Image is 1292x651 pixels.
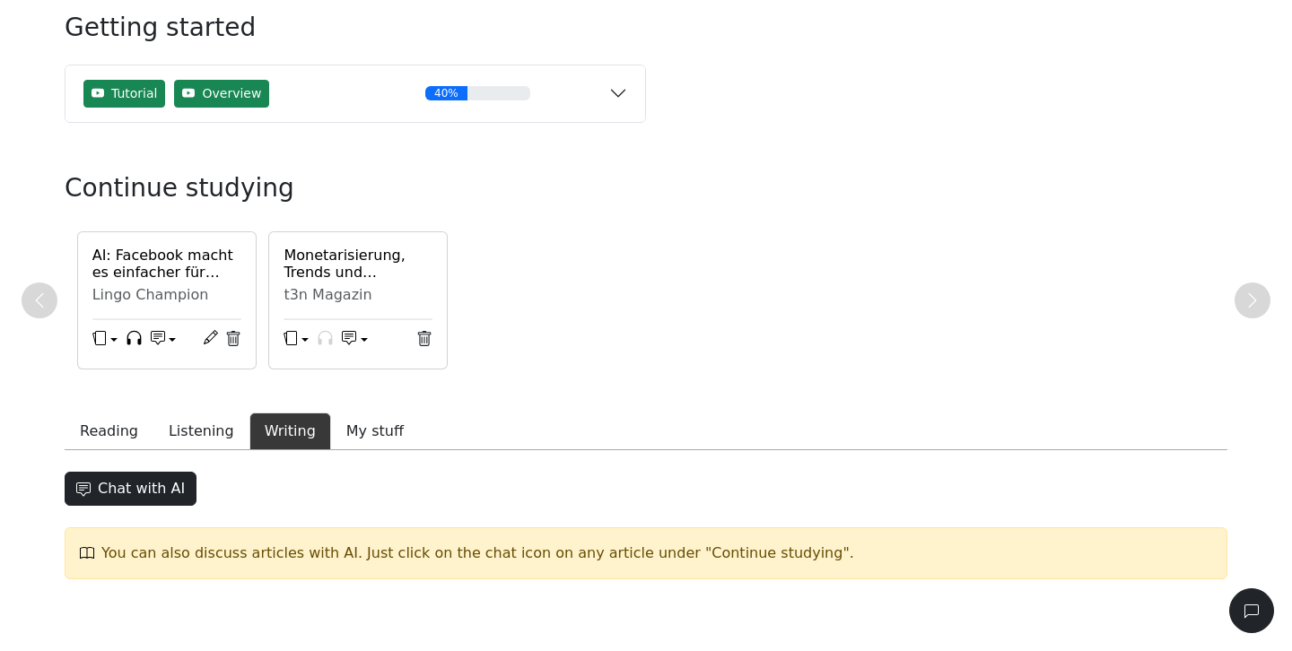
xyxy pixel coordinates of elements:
div: You can also discuss articles with AI. Just click on the chat icon on any article under "Continue... [101,542,854,564]
button: Writing [249,412,331,450]
button: Reading [65,412,153,450]
button: My stuff [331,412,419,450]
h3: Getting started [65,13,646,57]
a: AI: Facebook macht es einfacher für Creator [92,247,241,281]
button: Tutorial [83,80,165,108]
button: Listening [153,412,249,450]
button: Overview [174,80,269,108]
h3: Continue studying [65,173,693,204]
div: t3n Magazin [284,286,432,304]
button: Chat with AI [65,472,196,506]
span: Tutorial [111,84,157,103]
div: 40% [425,86,467,100]
a: Monetarisierung, Trends und Analytics: Facebook bringt Update für Creator | t3n [284,247,432,281]
span: Overview [202,84,261,103]
button: TutorialOverview40% [65,65,645,122]
div: Lingo Champion [92,286,241,304]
